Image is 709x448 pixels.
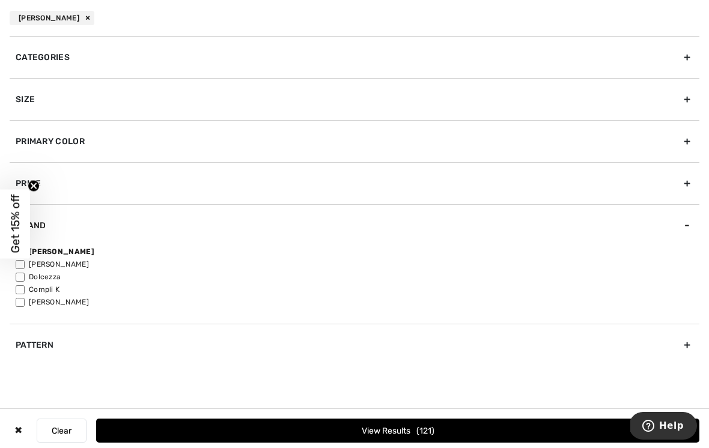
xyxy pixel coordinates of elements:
[16,246,699,257] label: [PERSON_NAME]
[10,120,699,162] div: Primary Color
[10,204,699,246] div: Brand
[16,271,699,282] label: Dolcezza
[37,419,87,443] button: Clear
[16,284,699,295] label: Compli K
[10,36,699,78] div: Categories
[16,298,25,307] input: [PERSON_NAME]
[10,162,699,204] div: Price
[16,297,699,307] label: [PERSON_NAME]
[10,78,699,120] div: Size
[630,412,697,442] iframe: Opens a widget where you can find more information
[16,259,699,270] label: [PERSON_NAME]
[16,285,25,294] input: Compli K
[96,419,699,443] button: View Results121
[16,273,25,282] input: Dolcezza
[10,324,699,366] div: Pattern
[10,419,27,443] div: ✖
[10,11,94,25] div: [PERSON_NAME]
[8,195,22,253] span: Get 15% off
[28,180,40,192] button: Close teaser
[16,260,25,269] input: [PERSON_NAME]
[416,426,434,436] span: 121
